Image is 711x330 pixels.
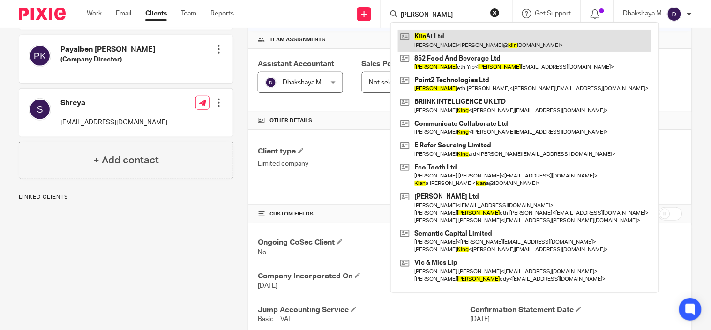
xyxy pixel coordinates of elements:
[269,36,325,44] span: Team assignments
[490,8,500,17] button: Clear
[258,159,470,169] p: Limited company
[258,305,470,315] h4: Jump Accounting Service
[60,118,167,127] p: [EMAIL_ADDRESS][DOMAIN_NAME]
[369,79,407,86] span: Not selected
[87,9,102,18] a: Work
[258,146,470,156] h4: Client type
[470,316,490,323] span: [DATE]
[60,45,155,54] h4: Payalben [PERSON_NAME]
[269,117,312,124] span: Other details
[19,193,233,201] p: Linked clients
[667,7,682,22] img: svg%3E
[470,305,682,315] h4: Confirmation Statement Date
[258,271,470,281] h4: Company Incorporated On
[60,98,167,108] h4: Shreya
[258,210,470,218] h4: CUSTOM FIELDS
[181,9,196,18] a: Team
[623,9,662,18] p: Dhakshaya M
[258,283,277,289] span: [DATE]
[93,153,159,168] h4: + Add contact
[258,238,470,247] h4: Ongoing CoSec Client
[258,316,292,323] span: Basic + VAT
[258,60,334,68] span: Assistant Accountant
[283,79,322,86] span: Dhakshaya M
[145,9,167,18] a: Clients
[60,55,155,64] h5: (Company Director)
[400,11,484,20] input: Search
[362,60,408,68] span: Sales Person
[19,8,66,20] img: Pixie
[210,9,234,18] a: Reports
[535,10,571,17] span: Get Support
[29,45,51,67] img: svg%3E
[258,249,266,256] span: No
[265,77,277,88] img: svg%3E
[29,98,51,121] img: svg%3E
[116,9,131,18] a: Email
